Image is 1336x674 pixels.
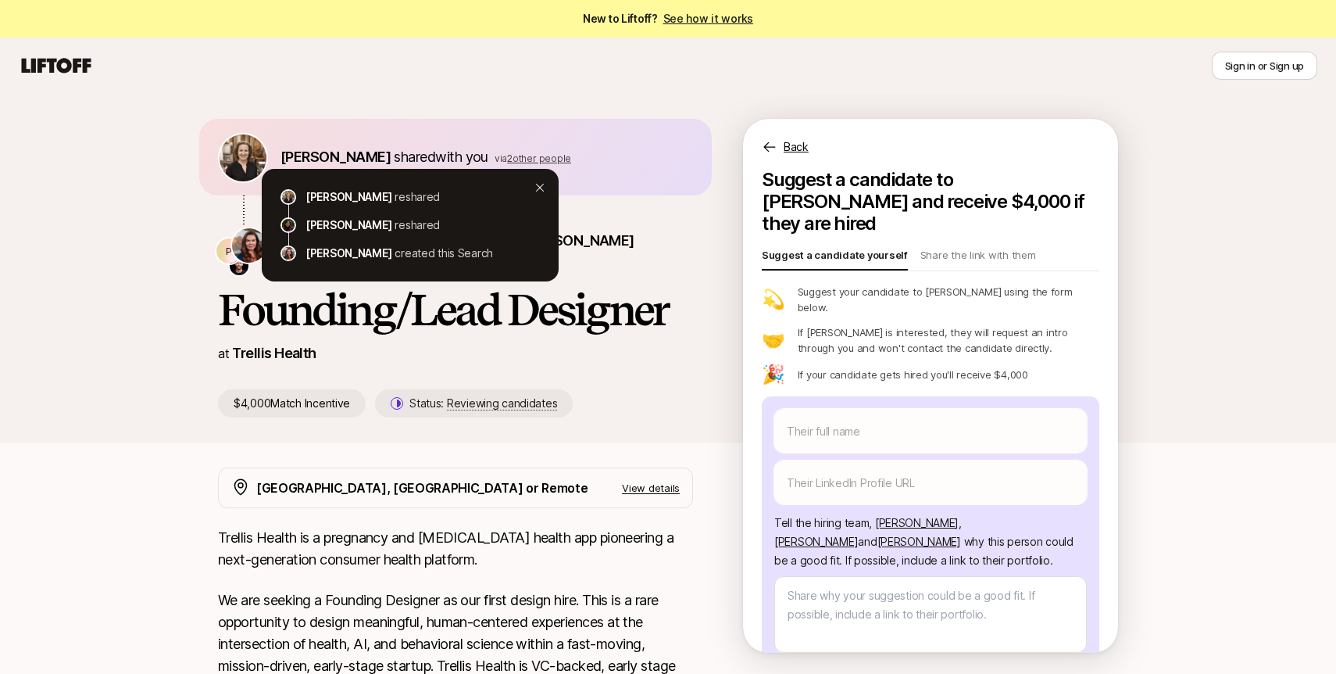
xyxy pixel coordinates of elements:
p: Tell the hiring team, why this person could be a good fit . If possible, include a link to their ... [774,514,1087,570]
img: e64c3690_f6c5_4b9b_b225_0cd91dfd0a3a.jpg [220,134,266,181]
img: e64c3690_f6c5_4b9b_b225_0cd91dfd0a3a.jpg [282,191,295,203]
p: View details [622,480,680,496]
p: reshared [395,216,440,235]
span: 2 other people [507,152,571,164]
p: [GEOGRAPHIC_DATA], [GEOGRAPHIC_DATA] or Remote [256,478,588,498]
p: Suggest a candidate yourself [762,247,908,269]
p: [PERSON_NAME] [305,216,391,235]
p: 🎉 [762,365,785,384]
p: P [226,242,232,260]
h1: Founding/Lead Designer [218,286,693,333]
p: If your candidate gets hired you'll receive $4,000 [798,367,1028,382]
img: Estelle Giraud [232,228,266,263]
p: [PERSON_NAME] [305,244,391,263]
img: 69185807_35e9_4ee8_8e59_baa0dd05bd73.jpg [282,219,295,231]
span: [PERSON_NAME] [774,535,858,548]
span: New to Liftoff? [583,9,753,28]
span: Reviewing candidates [447,396,557,410]
p: Suggest a candidate to [PERSON_NAME] and receive $4,000 if they are hired [762,169,1099,235]
span: via [495,152,507,164]
p: shared [280,146,571,168]
p: Back [784,138,809,156]
span: [PERSON_NAME] [524,232,634,249]
span: [PERSON_NAME] [875,516,959,529]
a: See how it works [663,12,754,25]
span: with you [435,149,488,165]
p: 💫 [762,290,785,309]
p: at [218,343,229,364]
span: and [858,535,961,548]
p: Status: [409,394,557,413]
p: created this Search [395,244,493,263]
p: Trellis Health is a pregnancy and [MEDICAL_DATA] health app pioneering a next-generation consumer... [218,527,693,571]
p: [PERSON_NAME] [305,188,391,206]
a: Trellis Health [232,345,316,361]
p: $4,000 Match Incentive [218,389,366,418]
span: [PERSON_NAME] [280,149,391,165]
button: Sign in or Sign up [1212,52,1317,80]
p: 🤝 [762,331,785,350]
p: Suggest your candidate to [PERSON_NAME] using the form below. [798,284,1099,315]
img: Ryan Nabat [230,256,248,275]
span: and [501,232,634,249]
span: [PERSON_NAME] [877,535,961,548]
p: reshared [395,188,440,206]
p: Share the link with them [920,247,1036,269]
p: If [PERSON_NAME] is interested, they will request an intro through you and won't contact the cand... [798,324,1099,356]
img: e9b9b806_e018_42b5_bf09_feed99fbfe3b.jpg [282,247,295,260]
